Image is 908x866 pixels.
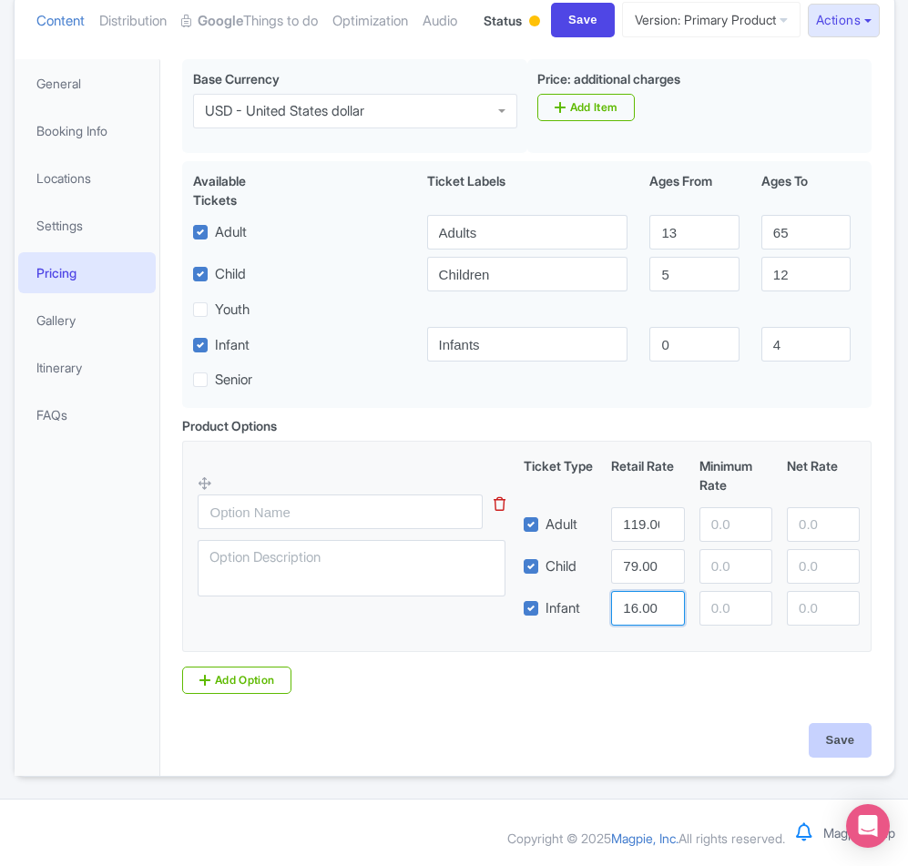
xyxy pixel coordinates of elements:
[622,2,801,37] a: Version: Primary Product
[537,94,635,121] a: Add Item
[525,8,544,36] div: Building
[516,456,604,494] div: Ticket Type
[215,222,247,243] label: Adult
[823,825,895,841] a: Magpie Help
[638,171,750,209] div: Ages From
[787,549,860,584] input: 0.0
[787,591,860,626] input: 0.0
[18,158,157,199] a: Locations
[18,110,157,151] a: Booking Info
[205,103,364,119] div: USD - United States dollar
[182,667,291,694] a: Add Option
[18,252,157,293] a: Pricing
[215,264,246,285] label: Child
[427,257,628,291] input: Child
[551,3,615,37] input: Save
[546,556,576,577] label: Child
[193,171,268,209] div: Available Tickets
[484,11,522,30] span: Status
[611,830,678,846] span: Magpie, Inc.
[809,723,872,758] input: Save
[416,171,639,209] div: Ticket Labels
[427,327,628,362] input: Infant
[611,507,684,542] input: 0.0
[604,456,691,494] div: Retail Rate
[699,507,772,542] input: 0.0
[787,507,860,542] input: 0.0
[18,347,157,388] a: Itinerary
[18,63,157,104] a: General
[193,71,280,87] span: Base Currency
[182,416,277,435] div: Product Options
[198,11,243,32] strong: Google
[808,4,880,37] button: Actions
[750,171,862,209] div: Ages To
[496,829,796,848] div: Copyright © 2025 All rights reserved.
[215,370,252,391] label: Senior
[18,394,157,435] a: FAQs
[546,515,577,535] label: Adult
[215,300,250,321] label: Youth
[427,215,628,250] input: Adult
[611,591,684,626] input: 0.0
[18,205,157,246] a: Settings
[198,494,483,529] input: Option Name
[611,549,684,584] input: 0.0
[537,69,680,88] label: Price: additional charges
[699,549,772,584] input: 0.0
[18,300,157,341] a: Gallery
[215,335,250,356] label: Infant
[546,598,580,619] label: Infant
[692,456,780,494] div: Minimum Rate
[780,456,867,494] div: Net Rate
[846,804,890,848] div: Open Intercom Messenger
[699,591,772,626] input: 0.0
